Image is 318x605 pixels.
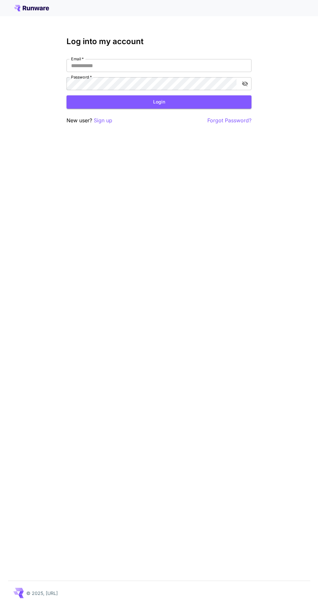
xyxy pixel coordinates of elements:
button: Forgot Password? [207,116,251,125]
p: © 2025, [URL] [26,590,58,597]
label: Password [71,74,92,80]
button: toggle password visibility [239,78,251,90]
h3: Log into my account [67,37,251,46]
button: Login [67,95,251,109]
label: Email [71,56,84,62]
p: New user? [67,116,112,125]
button: Sign up [94,116,112,125]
